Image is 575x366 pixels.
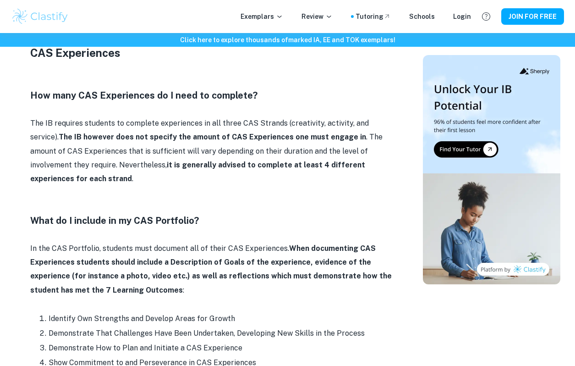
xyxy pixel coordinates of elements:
h6: Click here to explore thousands of marked IA, EE and TOK exemplars ! [2,35,573,45]
button: Help and Feedback [478,9,494,24]
strong: The IB however does not specify the amount of CAS Experiences one must engage in [59,133,366,141]
li: Demonstrate How to Plan and Initiate a CAS Experience [49,341,397,355]
h3: CAS Experiences [30,44,397,61]
h4: How many CAS Experiences do I need to complete? [30,89,397,102]
a: Tutoring [356,11,391,22]
h4: What do I include in my CAS Portfolio? [30,214,397,227]
strong: When documenting CAS Experiences students should include a Description of Goals of the experience... [30,244,392,294]
p: The IB requires students to complete experiences in all three CAS Strands (creativity, activity, ... [30,116,397,186]
p: In the CAS Portfolio, students must document all of their CAS Experiences. : [30,242,397,298]
li: Identify Own Strengths and Develop Areas for Growth [49,311,397,326]
img: Thumbnail [423,55,560,284]
strong: it is generally advised to complete at least 4 different experiences for each strand [30,161,365,183]
p: Review [301,11,333,22]
a: Login [453,11,471,22]
li: Demonstrate That Challenges Have Been Undertaken, Developing New Skills in the Process [49,326,397,341]
a: Schools [409,11,435,22]
button: JOIN FOR FREE [501,8,564,25]
p: Exemplars [241,11,283,22]
img: Clastify logo [11,7,69,26]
